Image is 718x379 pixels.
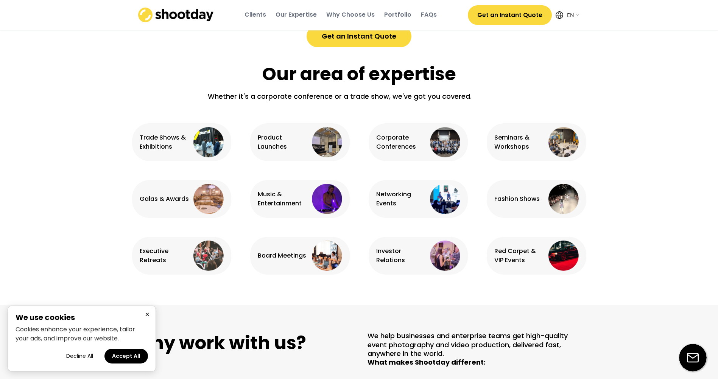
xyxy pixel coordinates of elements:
img: networking%20event%402x.png [430,184,460,214]
img: entertainment%403x.webp [312,184,342,214]
div: Portfolio [384,11,411,19]
h2: Whether it's a corporate conference or a trade show, we've got you covered. [208,92,511,123]
button: Close cookie banner [143,310,152,319]
p: Cookies enhance your experience, tailor your ads, and improve our website. [16,325,148,343]
div: Why Choose Us [326,11,375,19]
div: Trade Shows & Exhibitions [140,133,192,151]
div: Board Meetings [258,251,310,260]
img: corporate%20conference%403x.webp [430,127,460,157]
img: email-icon%20%281%29.svg [679,344,707,371]
div: Product Launches [258,133,310,151]
img: investor%20relations%403x.webp [430,241,460,271]
div: Executive Retreats [140,247,192,265]
img: fashion%20event%403x.webp [548,184,579,214]
div: Music & Entertainment [258,190,310,208]
img: gala%20event%403x.webp [193,184,224,214]
h2: We help businesses and enterprise teams get high-quality event photography and video production, ... [368,331,586,367]
div: Seminars & Workshops [494,133,547,151]
h1: Why work with us? [132,331,351,355]
img: VIP%20event%403x.webp [548,241,579,271]
div: Red Carpet & VIP Events [494,247,547,265]
div: Networking Events [376,190,428,208]
img: prewedding-circle%403x.webp [193,241,224,271]
h1: Our area of expertise [262,62,456,86]
button: Accept all cookies [104,349,148,363]
img: exhibition%402x.png [193,127,224,157]
img: product%20launches%403x.webp [312,127,342,157]
div: Corporate Conferences [376,133,428,151]
button: Get an Instant Quote [307,25,411,47]
div: Clients [245,11,266,19]
h2: We use cookies [16,314,148,321]
div: Galas & Awards [140,194,192,203]
div: FAQs [421,11,437,19]
button: Decline all cookies [59,349,101,363]
div: Fashion Shows [494,194,547,203]
button: Get an Instant Quote [468,5,552,25]
strong: What makes Shootday different: [368,357,486,367]
img: shootday_logo.png [138,8,214,22]
img: Icon%20feather-globe%20%281%29.svg [556,11,563,19]
div: Our Expertise [276,11,317,19]
img: board%20meeting%403x.webp [312,241,342,271]
img: seminars%403x.webp [548,127,579,157]
div: Investor Relations [376,247,428,265]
